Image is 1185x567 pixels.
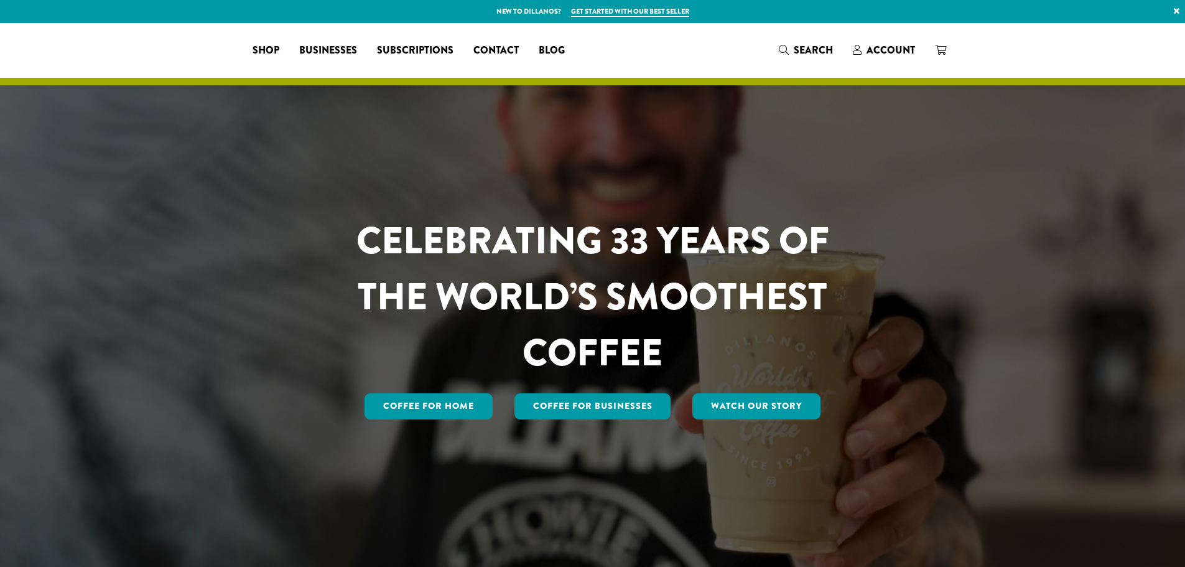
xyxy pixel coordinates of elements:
a: Coffee For Businesses [514,393,671,419]
span: Businesses [299,43,357,59]
a: Watch Our Story [692,393,820,419]
a: Shop [243,40,289,60]
span: Account [867,43,915,57]
span: Subscriptions [377,43,453,59]
a: Get started with our best seller [571,6,689,17]
a: Search [769,40,843,60]
h1: CELEBRATING 33 YEARS OF THE WORLD’S SMOOTHEST COFFEE [320,213,866,381]
span: Shop [253,43,279,59]
span: Contact [473,43,519,59]
a: Coffee for Home [365,393,493,419]
span: Search [794,43,833,57]
span: Blog [539,43,565,59]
